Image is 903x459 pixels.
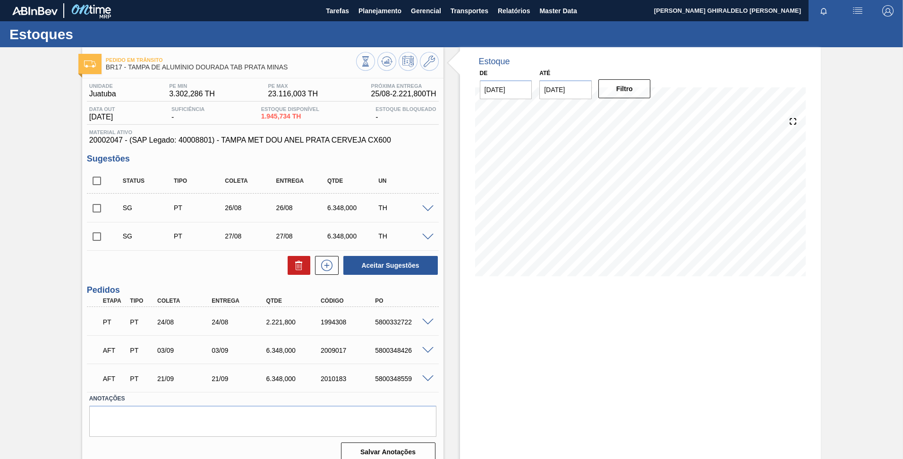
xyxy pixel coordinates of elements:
[598,79,651,98] button: Filtro
[377,52,396,71] button: Atualizar Gráfico
[809,4,839,17] button: Notificações
[479,57,510,67] div: Estoque
[264,347,325,354] div: 6.348,000
[882,5,894,17] img: Logout
[171,106,204,112] span: Suficiência
[376,204,433,212] div: TH
[89,113,115,121] span: [DATE]
[358,5,401,17] span: Planejamento
[274,232,331,240] div: 27/08/2025
[261,106,319,112] span: Estoque Disponível
[310,256,339,275] div: Nova sugestão
[264,375,325,382] div: 6.348,000
[84,60,96,68] img: Ícone
[128,347,156,354] div: Pedido de Transferência
[264,297,325,304] div: Qtde
[480,80,532,99] input: dd/mm/yyyy
[169,106,207,121] div: -
[155,297,216,304] div: Coleta
[87,154,439,164] h3: Sugestões
[89,392,436,406] label: Anotações
[209,318,270,326] div: 24/08/2025
[373,318,434,326] div: 5800332722
[171,232,229,240] div: Pedido de Transferência
[318,347,379,354] div: 2009017
[128,297,156,304] div: Tipo
[209,375,270,382] div: 21/09/2025
[356,52,375,71] button: Visão Geral dos Estoques
[120,204,178,212] div: Sugestão Criada
[103,375,127,382] p: AFT
[451,5,488,17] span: Transportes
[343,256,438,275] button: Aceitar Sugestões
[268,90,318,98] span: 23.116,003 TH
[411,5,441,17] span: Gerencial
[209,347,270,354] div: 03/09/2025
[373,106,438,121] div: -
[155,347,216,354] div: 03/09/2025
[169,83,215,89] span: PE MIN
[325,204,382,212] div: 6.348,000
[539,70,550,76] label: Até
[171,204,229,212] div: Pedido de Transferência
[222,232,280,240] div: 27/08/2025
[339,255,439,276] div: Aceitar Sugestões
[209,297,270,304] div: Entrega
[87,285,439,295] h3: Pedidos
[373,297,434,304] div: PO
[120,178,178,184] div: Status
[373,375,434,382] div: 5800348559
[103,347,127,354] p: AFT
[101,340,129,361] div: Aguardando Fornecimento
[325,232,382,240] div: 6.348,000
[268,83,318,89] span: PE MAX
[222,178,280,184] div: Coleta
[318,297,379,304] div: Código
[101,368,129,389] div: Aguardando Fornecimento
[852,5,863,17] img: userActions
[539,80,592,99] input: dd/mm/yyyy
[89,90,116,98] span: Juatuba
[101,297,129,304] div: Etapa
[120,232,178,240] div: Sugestão Criada
[376,178,433,184] div: UN
[371,90,436,98] span: 25/08 - 2.221,800 TH
[371,83,436,89] span: Próxima Entrega
[106,57,356,63] span: Pedido em Trânsito
[155,318,216,326] div: 24/08/2025
[399,52,417,71] button: Programar Estoque
[318,375,379,382] div: 2010183
[326,5,349,17] span: Tarefas
[264,318,325,326] div: 2.221,800
[261,113,319,120] span: 1.945,734 TH
[498,5,530,17] span: Relatórios
[169,90,215,98] span: 3.302,286 TH
[89,129,436,135] span: Material ativo
[373,347,434,354] div: 5800348426
[283,256,310,275] div: Excluir Sugestões
[89,136,436,144] span: 20002047 - (SAP Legado: 40008801) - TAMPA MET DOU ANEL PRATA CERVEJA CX600
[420,52,439,71] button: Ir ao Master Data / Geral
[12,7,58,15] img: TNhmsLtSVTkK8tSr43FrP2fwEKptu5GPRR3wAAAABJRU5ErkJggg==
[274,178,331,184] div: Entrega
[539,5,577,17] span: Master Data
[376,232,433,240] div: TH
[128,318,156,326] div: Pedido de Transferência
[103,318,127,326] p: PT
[101,312,129,332] div: Pedido em Trânsito
[128,375,156,382] div: Pedido de Transferência
[171,178,229,184] div: Tipo
[89,106,115,112] span: Data out
[318,318,379,326] div: 1994308
[9,29,177,40] h1: Estoques
[274,204,331,212] div: 26/08/2025
[375,106,436,112] span: Estoque Bloqueado
[89,83,116,89] span: Unidade
[106,64,356,71] span: BR17 - TAMPA DE ALUMÍNIO DOURADA TAB PRATA MINAS
[222,204,280,212] div: 26/08/2025
[325,178,382,184] div: Qtde
[480,70,488,76] label: De
[155,375,216,382] div: 21/09/2025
